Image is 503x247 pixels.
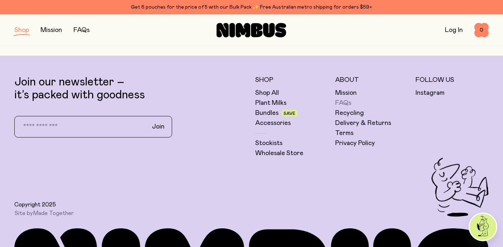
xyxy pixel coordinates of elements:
[335,89,357,97] a: Mission
[335,119,391,127] a: Delivery & Returns
[470,214,496,240] img: agent
[14,3,489,11] div: Get 6 pouches for the price of 5 with our Bulk Pack ✨ Free Australian metro shipping for orders $59+
[14,76,248,102] p: Join our newsletter – it’s packed with goodness
[73,27,90,33] a: FAQs
[474,23,489,37] button: 0
[255,89,279,97] a: Shop All
[41,27,62,33] a: Mission
[255,109,279,117] a: Bundles
[445,27,463,33] a: Log In
[416,76,489,84] h5: Follow Us
[152,122,165,131] span: Join
[255,76,328,84] h5: Shop
[335,99,351,107] a: FAQs
[255,139,283,148] a: Stockists
[146,119,170,134] button: Join
[255,119,291,127] a: Accessories
[416,89,445,97] a: Instagram
[335,76,408,84] h5: About
[255,99,286,107] a: Plant Milks
[255,149,303,158] a: Wholesale Store
[335,139,375,148] a: Privacy Policy
[14,210,74,217] span: Site by
[335,109,364,117] a: Recycling
[284,111,295,116] span: Save
[33,210,74,216] a: Made Together
[335,129,353,138] a: Terms
[14,201,56,208] span: Copyright 2025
